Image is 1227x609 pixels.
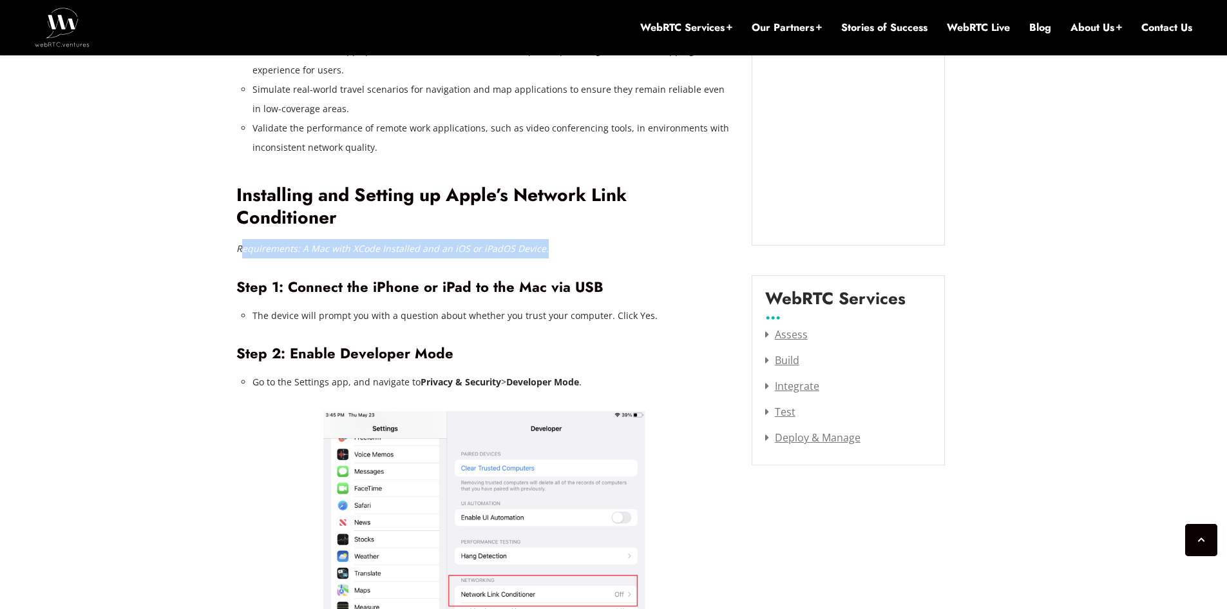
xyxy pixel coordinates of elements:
[236,278,732,296] h3: Step 1: Connect the iPhone or iPad to the Mac via USB
[640,21,732,35] a: WebRTC Services
[421,376,501,388] strong: Privacy & Security
[236,184,732,229] h2: Installing and Setting up Apple’s Network Link Conditioner
[1029,21,1051,35] a: Blog
[35,8,90,46] img: WebRTC.ventures
[236,242,549,255] em: Requirements: A Mac with XCode Installed and an iOS or iPadOS Device.
[506,376,579,388] strong: Developer Mode
[752,21,822,35] a: Our Partners
[947,21,1010,35] a: WebRTC Live
[1070,21,1122,35] a: About Us
[765,353,799,367] a: Build
[765,48,931,232] iframe: Embedded CTA
[252,41,732,80] li: Ensure e-commerce apps perform well under various network speeds, providing a seamless shopping e...
[252,119,732,157] li: Validate the performance of remote work applications, such as video conferencing tools, in enviro...
[252,80,732,119] li: Simulate real-world travel scenarios for navigation and map applications to ensure they remain re...
[765,430,861,445] a: Deploy & Manage
[765,405,795,419] a: Test
[236,345,732,362] h3: Step 2: Enable Developer Mode
[252,372,732,392] li: Go to the Settings app, and navigate to > .
[252,306,732,325] li: The device will prompt you with a question about whether you trust your computer. Click Yes.
[1141,21,1192,35] a: Contact Us
[841,21,927,35] a: Stories of Success
[765,327,808,342] a: Assess
[765,289,906,318] label: WebRTC Services
[765,379,819,393] a: Integrate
